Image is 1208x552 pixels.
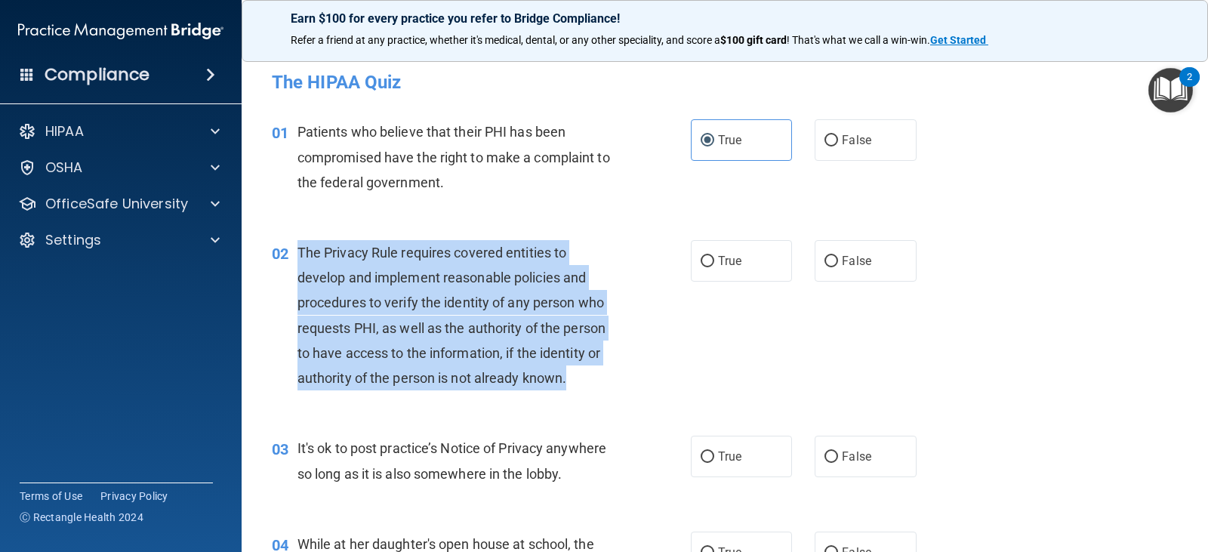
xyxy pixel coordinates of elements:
[701,452,714,463] input: True
[18,16,223,46] img: PMB logo
[930,34,988,46] a: Get Started
[272,124,288,142] span: 01
[842,133,871,147] span: False
[272,440,288,458] span: 03
[272,245,288,263] span: 02
[18,159,220,177] a: OSHA
[824,135,838,146] input: False
[842,449,871,464] span: False
[45,231,101,249] p: Settings
[297,245,606,386] span: The Privacy Rule requires covered entities to develop and implement reasonable policies and proce...
[718,133,741,147] span: True
[100,489,168,504] a: Privacy Policy
[45,159,83,177] p: OSHA
[297,124,610,190] span: Patients who believe that their PHI has been compromised have the right to make a complaint to th...
[20,489,82,504] a: Terms of Use
[701,256,714,267] input: True
[842,254,871,268] span: False
[291,34,720,46] span: Refer a friend at any practice, whether it's medical, dental, or any other speciality, and score a
[1148,68,1193,113] button: Open Resource Center, 2 new notifications
[718,449,741,464] span: True
[272,72,1178,92] h4: The HIPAA Quiz
[18,195,220,213] a: OfficeSafe University
[824,452,838,463] input: False
[720,34,787,46] strong: $100 gift card
[291,11,1159,26] p: Earn $100 for every practice you refer to Bridge Compliance!
[45,64,149,85] h4: Compliance
[45,122,84,140] p: HIPAA
[718,254,741,268] span: True
[930,34,986,46] strong: Get Started
[701,135,714,146] input: True
[20,510,143,525] span: Ⓒ Rectangle Health 2024
[18,231,220,249] a: Settings
[297,440,606,481] span: It's ok to post practice’s Notice of Privacy anywhere so long as it is also somewhere in the lobby.
[824,256,838,267] input: False
[18,122,220,140] a: HIPAA
[787,34,930,46] span: ! That's what we call a win-win.
[1187,77,1192,97] div: 2
[45,195,188,213] p: OfficeSafe University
